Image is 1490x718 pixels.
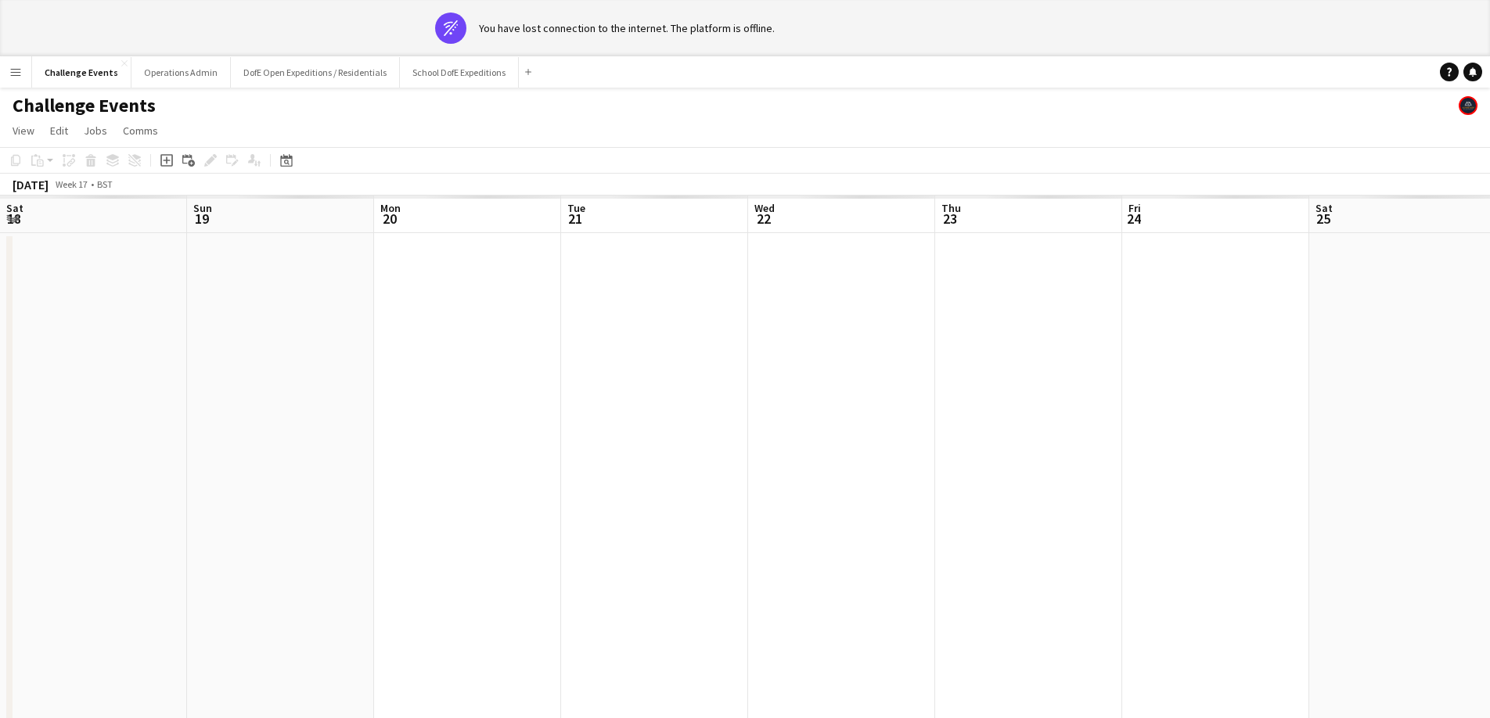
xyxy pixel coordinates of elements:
[1459,96,1477,115] app-user-avatar: The Adventure Element
[97,178,113,190] div: BST
[479,21,775,35] div: You have lost connection to the internet. The platform is offline.
[191,210,212,228] span: 19
[567,201,585,215] span: Tue
[13,124,34,138] span: View
[1126,210,1141,228] span: 24
[4,210,23,228] span: 18
[941,201,961,215] span: Thu
[1313,210,1333,228] span: 25
[117,120,164,141] a: Comms
[939,210,961,228] span: 23
[13,94,156,117] h1: Challenge Events
[1128,201,1141,215] span: Fri
[84,124,107,138] span: Jobs
[565,210,585,228] span: 21
[6,201,23,215] span: Sat
[754,201,775,215] span: Wed
[77,120,113,141] a: Jobs
[13,177,49,192] div: [DATE]
[193,201,212,215] span: Sun
[52,178,91,190] span: Week 17
[32,57,131,88] button: Challenge Events
[752,210,775,228] span: 22
[1315,201,1333,215] span: Sat
[6,120,41,141] a: View
[380,201,401,215] span: Mon
[123,124,158,138] span: Comms
[50,124,68,138] span: Edit
[44,120,74,141] a: Edit
[378,210,401,228] span: 20
[231,57,400,88] button: DofE Open Expeditions / Residentials
[131,57,231,88] button: Operations Admin
[400,57,519,88] button: School DofE Expeditions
